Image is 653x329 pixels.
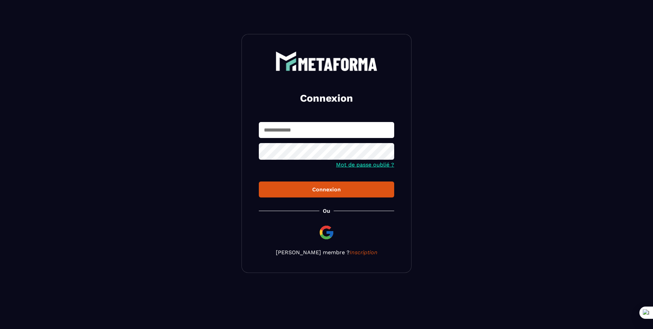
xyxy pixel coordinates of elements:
button: Connexion [259,181,394,197]
a: logo [259,51,394,71]
img: google [318,224,335,241]
div: Connexion [264,186,389,193]
a: Inscription [350,249,378,256]
img: logo [275,51,378,71]
p: [PERSON_NAME] membre ? [259,249,394,256]
a: Mot de passe oublié ? [336,161,394,168]
p: Ou [323,208,330,214]
h2: Connexion [267,91,386,105]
